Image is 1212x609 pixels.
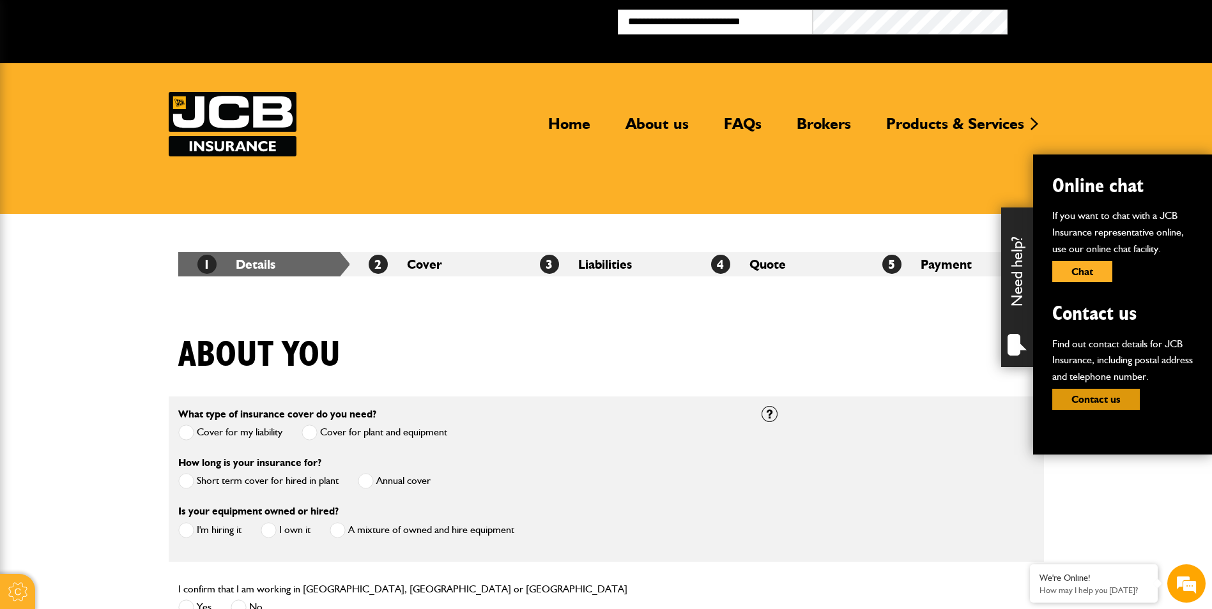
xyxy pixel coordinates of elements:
[178,252,349,276] li: Details
[197,255,217,274] span: 1
[1052,336,1193,385] p: Find out contact details for JCB Insurance, including postal address and telephone number.
[787,114,861,144] a: Brokers
[616,114,698,144] a: About us
[882,255,901,274] span: 5
[178,458,321,468] label: How long is your insurance for?
[178,409,376,419] label: What type of insurance cover do you need?
[1052,207,1193,257] p: If you want to chat with a JCB Insurance representative online, use our online chat facility.
[1052,261,1112,282] button: Chat
[714,114,771,144] a: FAQs
[540,255,559,274] span: 3
[349,252,521,276] li: Cover
[178,584,627,594] label: I confirm that I am working in [GEOGRAPHIC_DATA], [GEOGRAPHIC_DATA] or [GEOGRAPHIC_DATA]
[302,425,447,440] label: Cover for plant and equipment
[1039,573,1148,583] div: We're Online!
[178,334,341,377] h1: About you
[692,252,863,276] li: Quote
[863,252,1034,276] li: Payment
[178,522,242,538] label: I'm hiring it
[1052,174,1193,198] h2: Online chat
[261,522,311,538] label: I own it
[877,114,1034,144] a: Products & Services
[1008,10,1202,29] button: Broker Login
[1039,585,1148,595] p: How may I help you today?
[169,92,296,156] img: JCB Insurance Services logo
[178,506,339,516] label: Is your equipment owned or hired?
[1052,301,1193,326] h2: Contact us
[358,473,431,489] label: Annual cover
[1001,207,1033,367] div: Need help?
[369,255,388,274] span: 2
[1052,389,1140,410] button: Contact us
[539,114,600,144] a: Home
[169,92,296,156] a: JCB Insurance Services
[711,255,730,274] span: 4
[330,522,514,538] label: A mixture of owned and hire equipment
[178,473,339,489] label: Short term cover for hired in plant
[521,252,692,276] li: Liabilities
[178,425,282,440] label: Cover for my liability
